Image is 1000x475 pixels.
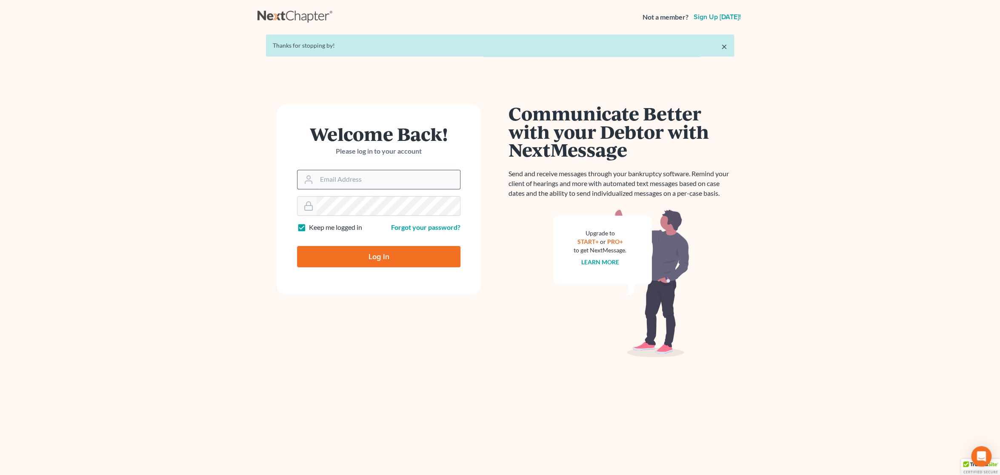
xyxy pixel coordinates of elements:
[600,238,606,245] span: or
[581,258,619,266] a: Learn more
[574,229,626,237] div: Upgrade to
[574,246,626,255] div: to get NextMessage.
[607,238,623,245] a: PRO+
[553,209,689,358] img: nextmessage_bg-59042aed3d76b12b5cd301f8e5b87938c9018125f34e5fa2b7a6b67550977c72.svg
[509,169,734,198] p: Send and receive messages through your bankruptcy software. Remind your client of hearings and mo...
[297,146,460,156] p: Please log in to your account
[273,41,727,50] div: Thanks for stopping by!
[577,238,599,245] a: START+
[297,125,460,143] h1: Welcome Back!
[309,223,362,232] label: Keep me logged in
[317,170,460,189] input: Email Address
[692,14,743,20] a: Sign up [DATE]!
[391,223,460,231] a: Forgot your password?
[961,459,1000,475] div: TrustedSite Certified
[721,41,727,52] a: ×
[971,446,991,466] div: Open Intercom Messenger
[509,104,734,159] h1: Communicate Better with your Debtor with NextMessage
[643,12,689,22] strong: Not a member?
[297,246,460,267] input: Log In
